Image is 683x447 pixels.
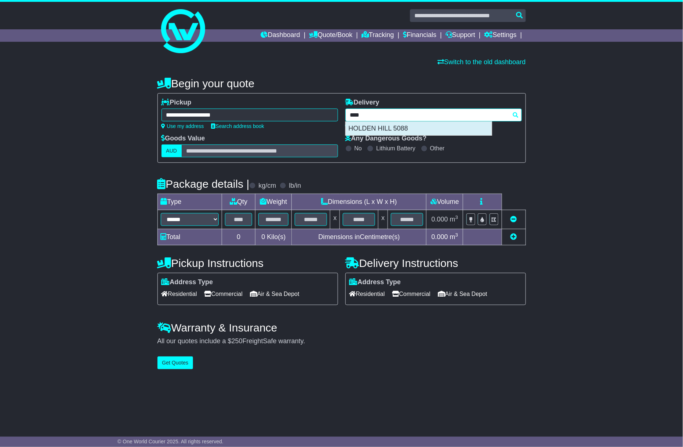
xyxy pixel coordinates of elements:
label: Goods Value [161,135,205,143]
sup: 3 [455,232,458,238]
td: Weight [255,194,292,210]
td: Dimensions in Centimetre(s) [292,229,426,245]
label: AUD [161,144,182,157]
div: All our quotes include a $ FreightSafe warranty. [157,337,526,345]
a: Settings [484,29,517,42]
h4: Pickup Instructions [157,257,338,269]
a: Dashboard [261,29,300,42]
span: © One World Courier 2025. All rights reserved. [117,439,224,444]
span: 0 [261,233,265,241]
td: Total [157,229,222,245]
label: Lithium Battery [376,145,415,152]
span: Commercial [392,288,430,300]
span: Commercial [204,288,243,300]
a: Remove this item [511,216,517,223]
td: Volume [426,194,463,210]
label: No [355,145,362,152]
span: m [450,233,458,241]
td: Kilo(s) [255,229,292,245]
td: x [330,210,340,229]
h4: Delivery Instructions [345,257,526,269]
td: Qty [222,194,255,210]
label: Pickup [161,99,192,107]
label: Address Type [349,278,401,286]
span: 0.000 [432,233,448,241]
span: Air & Sea Depot [438,288,487,300]
td: 0 [222,229,255,245]
a: Financials [403,29,436,42]
h4: Package details | [157,178,250,190]
label: lb/in [289,182,301,190]
h4: Warranty & Insurance [157,322,526,334]
span: m [450,216,458,223]
div: HOLDEN HILL 5088 [346,122,492,136]
td: Dimensions (L x W x H) [292,194,426,210]
label: kg/cm [258,182,276,190]
h4: Begin your quote [157,77,526,89]
a: Tracking [362,29,394,42]
span: Residential [161,288,197,300]
a: Search address book [211,123,264,129]
td: Type [157,194,222,210]
label: Delivery [345,99,379,107]
a: Use my address [161,123,204,129]
span: 250 [232,337,243,345]
span: Residential [349,288,385,300]
a: Support [446,29,475,42]
typeahead: Please provide city [345,109,522,121]
sup: 3 [455,215,458,220]
a: Quote/Book [309,29,352,42]
label: Any Dangerous Goods? [345,135,427,143]
button: Get Quotes [157,356,193,369]
a: Switch to the old dashboard [437,58,526,66]
label: Address Type [161,278,213,286]
span: 0.000 [432,216,448,223]
a: Add new item [511,233,517,241]
td: x [378,210,388,229]
span: Air & Sea Depot [250,288,299,300]
label: Other [430,145,445,152]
